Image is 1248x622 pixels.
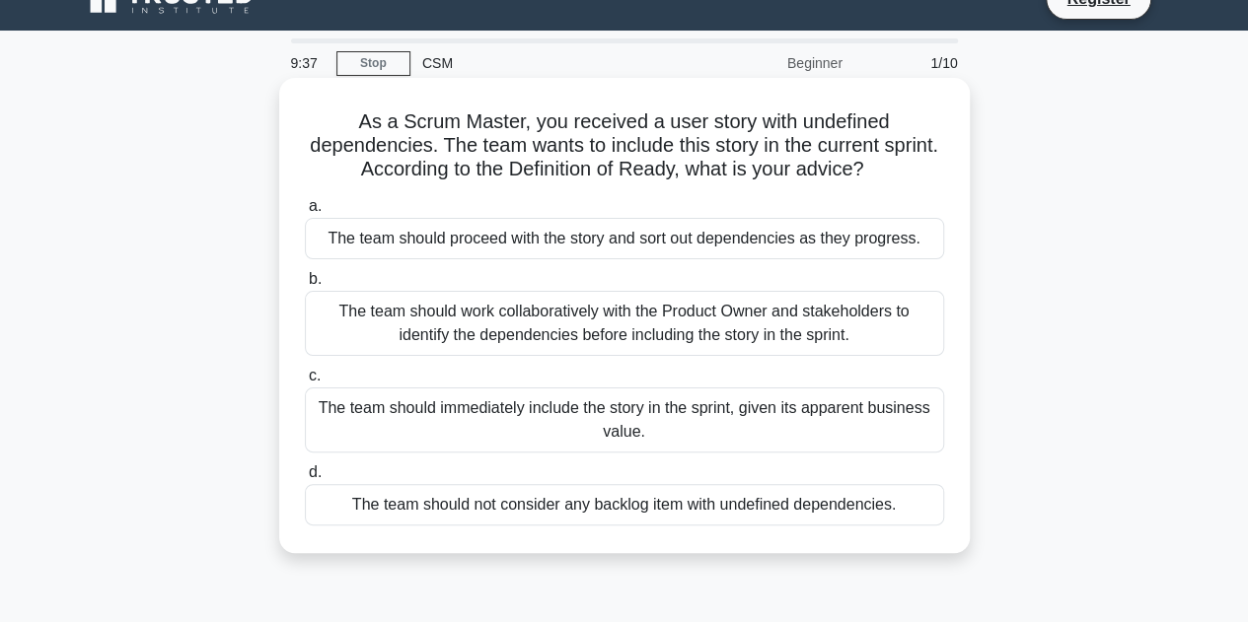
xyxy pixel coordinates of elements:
div: CSM [410,43,682,83]
h5: As a Scrum Master, you received a user story with undefined dependencies. The team wants to inclu... [303,109,946,182]
div: The team should proceed with the story and sort out dependencies as they progress. [305,218,944,259]
div: The team should not consider any backlog item with undefined dependencies. [305,484,944,525]
div: Beginner [682,43,854,83]
div: The team should immediately include the story in the sprint, given its apparent business value. [305,387,944,452]
a: Stop [336,51,410,76]
span: a. [309,197,322,214]
div: 1/10 [854,43,970,83]
div: The team should work collaboratively with the Product Owner and stakeholders to identify the depe... [305,291,944,356]
span: d. [309,463,322,480]
div: 9:37 [279,43,336,83]
span: b. [309,270,322,287]
span: c. [309,367,321,383]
